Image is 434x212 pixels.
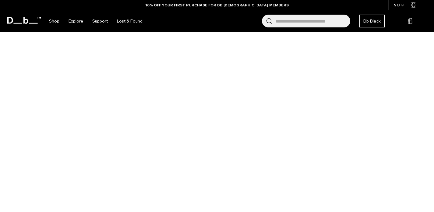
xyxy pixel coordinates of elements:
a: Shop [49,10,59,32]
nav: Main Navigation [44,10,147,32]
a: Support [92,10,108,32]
a: Lost & Found [117,10,143,32]
a: Explore [69,10,83,32]
a: Db Black [359,15,385,27]
a: 10% OFF YOUR FIRST PURCHASE FOR DB [DEMOGRAPHIC_DATA] MEMBERS [146,2,289,8]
